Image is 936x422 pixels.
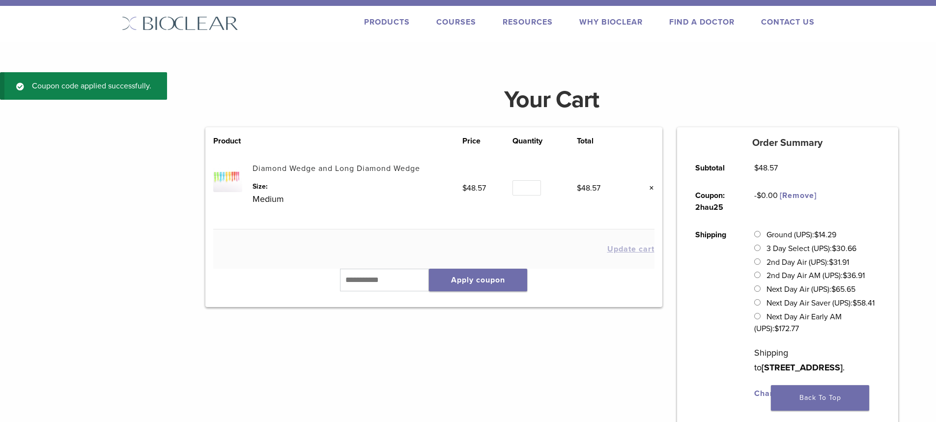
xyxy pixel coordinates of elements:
[253,181,462,192] dt: Size:
[761,17,815,27] a: Contact Us
[771,385,869,411] a: Back To Top
[684,154,743,182] th: Subtotal
[462,135,513,147] th: Price
[754,163,778,173] bdi: 48.57
[429,269,527,291] button: Apply coupon
[774,324,779,334] span: $
[364,17,410,27] a: Products
[669,17,735,27] a: Find A Doctor
[814,230,819,240] span: $
[757,191,778,200] span: 0.00
[766,244,856,253] label: 3 Day Select (UPS):
[677,137,898,149] h5: Order Summary
[766,271,865,281] label: 2nd Day Air AM (UPS):
[843,271,865,281] bdi: 36.91
[832,244,836,253] span: $
[852,298,857,308] span: $
[503,17,553,27] a: Resources
[832,244,856,253] bdi: 30.66
[512,135,576,147] th: Quantity
[762,362,843,373] strong: [STREET_ADDRESS]
[829,257,833,267] span: $
[607,245,654,253] button: Update cart
[814,230,836,240] bdi: 14.29
[577,183,581,193] span: $
[436,17,476,27] a: Courses
[684,182,743,221] th: Coupon: 2hau25
[831,284,836,294] span: $
[579,17,643,27] a: Why Bioclear
[754,389,819,398] a: Change address
[766,230,836,240] label: Ground (UPS):
[774,324,799,334] bdi: 172.77
[754,312,841,334] label: Next Day Air Early AM (UPS):
[766,284,855,294] label: Next Day Air (UPS):
[852,298,875,308] bdi: 58.41
[757,191,761,200] span: $
[122,16,238,30] img: Bioclear
[743,182,828,221] td: -
[253,164,420,173] a: Diamond Wedge and Long Diamond Wedge
[684,221,743,407] th: Shipping
[577,183,600,193] bdi: 48.57
[831,284,855,294] bdi: 65.65
[462,183,467,193] span: $
[780,191,817,200] a: Remove 2hau25 coupon
[213,135,253,147] th: Product
[766,257,849,267] label: 2nd Day Air (UPS):
[754,345,879,375] p: Shipping to .
[829,257,849,267] bdi: 31.91
[253,192,462,206] p: Medium
[577,135,627,147] th: Total
[462,183,486,193] bdi: 48.57
[754,163,759,173] span: $
[843,271,847,281] span: $
[198,88,906,112] h1: Your Cart
[213,163,242,192] img: Diamond Wedge and Long Diamond Wedge
[642,182,654,195] a: Remove this item
[766,298,875,308] label: Next Day Air Saver (UPS):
